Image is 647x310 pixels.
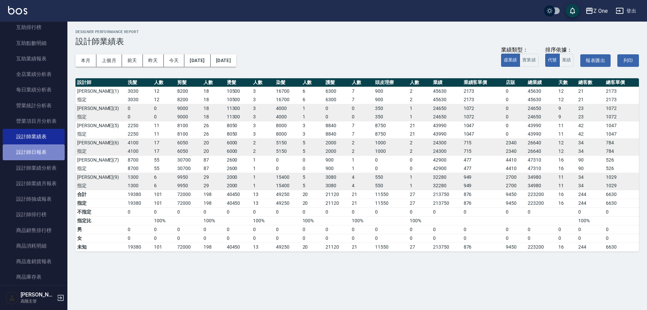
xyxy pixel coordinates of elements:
td: 0 [324,113,350,121]
button: 虛業績 [501,54,520,67]
td: 1072 [604,104,639,113]
td: 7 [350,130,373,139]
td: 20 [202,147,225,156]
a: 設計師業績分析表 [3,160,65,176]
td: 8700 [126,156,152,164]
td: 12 [152,87,176,95]
td: 34 [577,147,604,156]
button: 登出 [613,5,639,17]
td: 1047 [604,121,639,130]
td: 4000 [274,113,301,121]
div: Z One [593,7,608,15]
td: 6 [301,87,324,95]
td: [PERSON_NAME](9) [75,173,126,181]
td: 32280 [431,173,462,181]
td: 47310 [526,164,557,173]
td: 24300 [431,138,462,147]
td: 2 [251,138,275,147]
td: 477 [462,156,504,164]
td: 0 [301,156,324,164]
td: 6050 [176,147,202,156]
td: 45630 [526,87,557,95]
td: 0 [504,113,526,121]
td: 30700 [176,164,202,173]
td: 6300 [324,95,350,104]
td: 指定 [75,130,126,139]
td: 16 [557,156,577,164]
td: 3 [251,121,275,130]
td: 2 [408,147,431,156]
a: 商品銷售排行榜 [3,223,65,238]
a: 設計師排行榜 [3,207,65,222]
th: 設計師 [75,78,126,87]
td: [PERSON_NAME](6) [75,138,126,147]
th: 總業績 [526,78,557,87]
td: 8050 [225,121,251,130]
td: 2340 [504,147,526,156]
td: 42 [577,130,604,139]
td: 6300 [324,87,350,95]
h2: Designer Performance Report [75,30,639,34]
td: 3030 [126,95,152,104]
td: 9000 [176,113,202,121]
td: 10500 [225,87,251,95]
td: 9 [557,104,577,113]
td: 18 [202,87,225,95]
td: 18 [202,113,225,121]
td: 8100 [176,121,202,130]
a: 設計師日報表 [3,144,65,160]
td: [PERSON_NAME](5) [75,121,126,130]
td: 4 [350,181,373,190]
button: 代號 [545,54,560,67]
button: [DATE] [184,54,210,67]
td: 1300 [126,173,152,181]
td: 5 [301,173,324,181]
td: 526 [604,164,639,173]
td: 900 [373,87,408,95]
button: 列印 [617,54,639,67]
td: 指定 [75,164,126,173]
td: 9 [557,113,577,121]
td: 42 [577,121,604,130]
td: 1029 [604,173,639,181]
td: 90 [577,156,604,164]
button: 昨天 [143,54,164,67]
td: 2250 [126,121,152,130]
td: 9950 [176,181,202,190]
td: 45630 [526,95,557,104]
td: 3 [301,121,324,130]
td: 2000 [324,138,350,147]
td: 1047 [462,130,504,139]
td: 45630 [431,87,462,95]
td: 1 [251,164,275,173]
td: 指定 [75,147,126,156]
td: 784 [604,138,639,147]
td: 8000 [274,121,301,130]
td: 8100 [176,130,202,139]
td: 900 [324,164,350,173]
td: 1 [350,164,373,173]
td: 90 [577,164,604,173]
td: 26640 [526,147,557,156]
td: 0 [373,156,408,164]
td: 7 [350,87,373,95]
h5: [PERSON_NAME] [21,291,55,298]
th: 頭皮理療 [373,78,408,87]
td: 10500 [225,95,251,104]
td: 3 [251,113,275,121]
td: 6000 [225,147,251,156]
a: 互助點數明細 [3,35,65,51]
td: 6000 [225,138,251,147]
td: 2000 [225,181,251,190]
td: 18 [202,95,225,104]
td: 1 [251,173,275,181]
td: 3 [301,130,324,139]
td: 12 [557,95,577,104]
td: 0 [504,130,526,139]
th: 染髮 [274,78,301,87]
td: 11300 [225,113,251,121]
th: 總客數 [577,78,604,87]
td: 11 [557,173,577,181]
td: 9950 [176,173,202,181]
td: 24650 [526,113,557,121]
